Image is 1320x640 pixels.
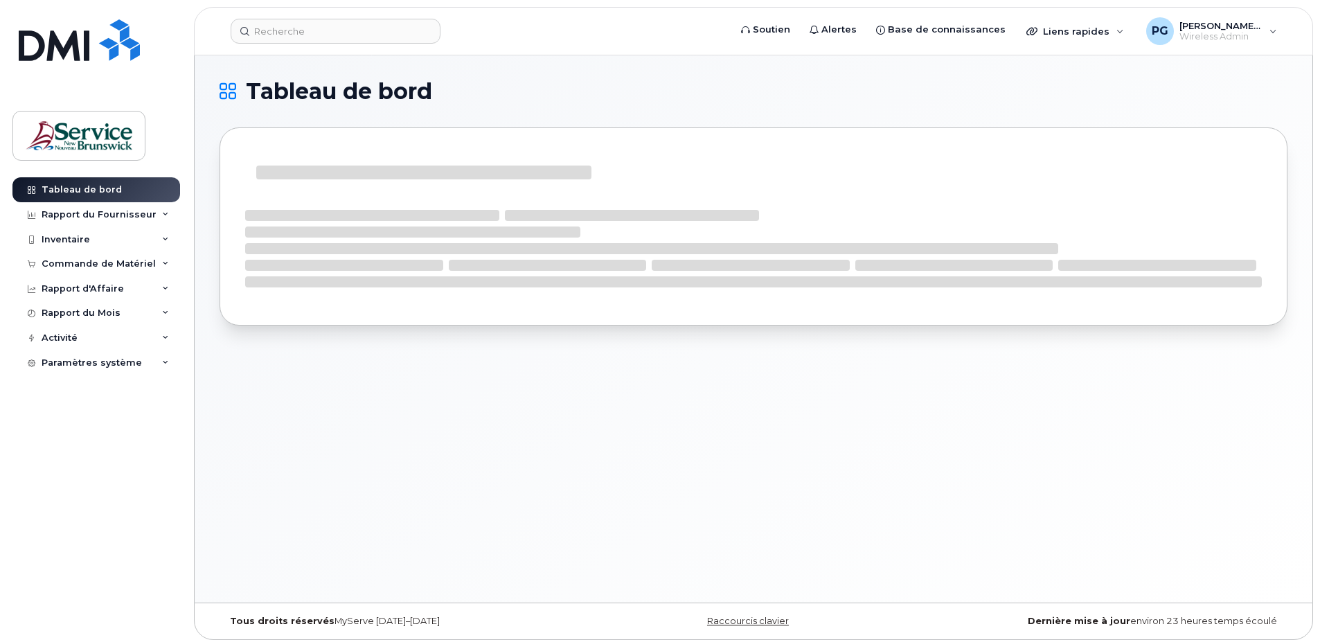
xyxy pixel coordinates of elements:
strong: Dernière mise à jour [1028,616,1130,626]
div: environ 23 heures temps écoulé [931,616,1287,627]
div: MyServe [DATE]–[DATE] [220,616,576,627]
span: Tableau de bord [246,81,432,102]
strong: Tous droits réservés [230,616,335,626]
a: Raccourcis clavier [707,616,789,626]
